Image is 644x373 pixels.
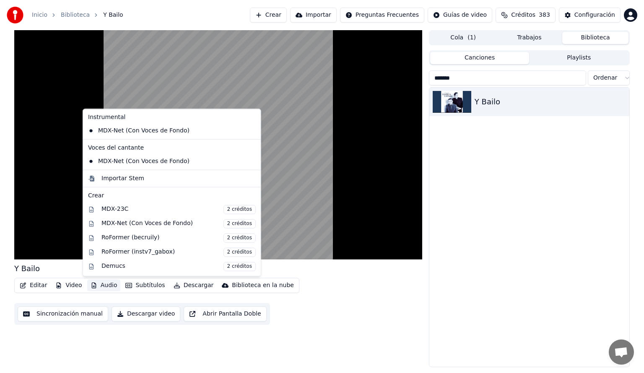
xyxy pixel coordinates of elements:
div: Instrumental [85,111,259,124]
span: 2 créditos [223,262,255,271]
div: Voces del cantante [85,141,259,155]
div: Chat abierto [609,339,634,365]
div: RoFormer (instv7_gabox) [101,248,256,257]
button: Descargar [170,280,217,291]
a: Inicio [32,11,47,19]
button: Biblioteca [562,32,628,44]
div: Demucs [101,262,256,271]
span: 2 créditos [223,233,255,243]
span: 2 créditos [223,205,255,214]
div: MDX-Net (Con Voces de Fondo) [85,155,247,168]
button: Trabajos [496,32,563,44]
div: MDX-Net (Con Voces de Fondo) [85,124,247,137]
button: Abrir Pantalla Doble [184,306,266,321]
div: Y Bailo [14,263,40,275]
button: Audio [87,280,121,291]
div: Crear [88,192,256,200]
button: Sincronización manual [18,306,108,321]
span: Y Bailo [103,11,123,19]
div: Biblioteca en la nube [232,281,294,290]
a: Biblioteca [61,11,90,19]
button: Playlists [529,52,628,64]
button: Créditos383 [496,8,556,23]
button: Subtítulos [122,280,168,291]
div: MDX-Net (Con Voces de Fondo) [101,219,256,228]
button: Guías de video [428,8,492,23]
button: Canciones [430,52,530,64]
div: Importar Stem [101,174,144,183]
div: Configuración [574,11,615,19]
button: Cola [430,32,496,44]
div: Y Bailo [475,96,626,108]
span: ( 1 ) [467,34,476,42]
div: MDX-23C [101,205,256,214]
button: Importar [290,8,337,23]
button: Video [52,280,85,291]
span: Ordenar [593,74,617,82]
span: 383 [539,11,550,19]
span: 2 créditos [223,248,255,257]
span: 2 créditos [223,219,255,228]
img: youka [7,7,23,23]
nav: breadcrumb [32,11,123,19]
button: Configuración [559,8,621,23]
button: Descargar video [112,306,180,321]
button: Preguntas Frecuentes [340,8,424,23]
span: Créditos [511,11,535,19]
div: RoFormer (becruily) [101,233,256,243]
button: Editar [16,280,50,291]
button: Crear [250,8,287,23]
